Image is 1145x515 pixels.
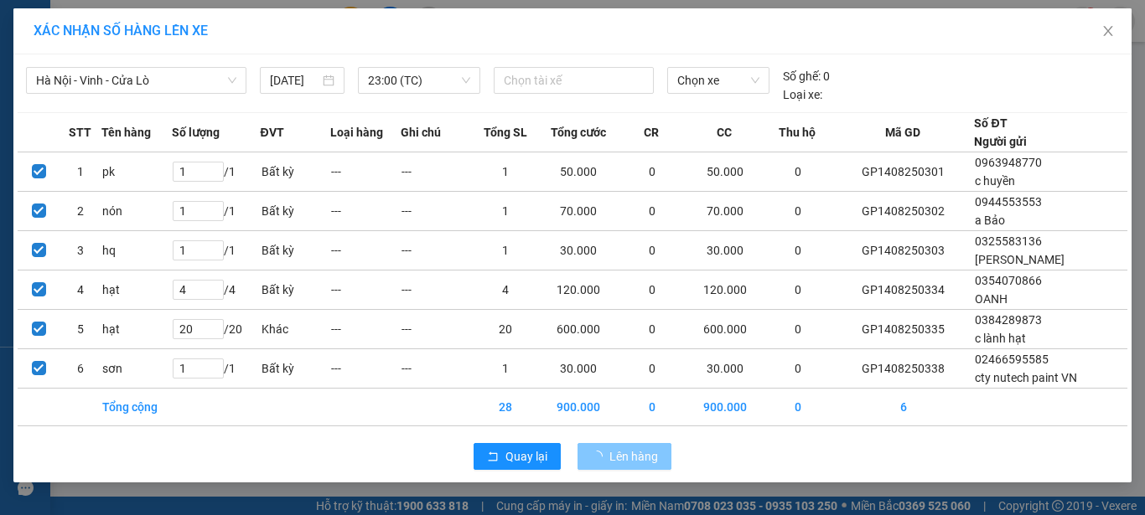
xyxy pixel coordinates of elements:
td: 0 [763,231,833,270]
td: 1 [471,349,541,389]
td: 6 [60,349,101,389]
td: --- [330,310,401,349]
td: 0 [617,310,687,349]
td: 0 [763,349,833,389]
span: 0963948770 [975,156,1042,169]
span: close [1101,24,1115,38]
td: 600.000 [541,310,616,349]
td: Tổng cộng [101,389,172,426]
td: 120.000 [686,270,762,310]
span: XÁC NHẬN SỐ HÀNG LÊN XE [34,23,208,39]
span: Hà Nội - Vinh - Cửa Lò [36,68,236,93]
td: 30.000 [541,349,616,389]
td: 900.000 [686,389,762,426]
td: 0 [617,270,687,310]
span: c huyền [975,174,1015,188]
td: / 1 [172,152,260,192]
td: --- [330,192,401,231]
span: Số lượng [172,123,220,142]
td: sơn [101,349,172,389]
span: ĐVT [261,123,284,142]
td: 0 [763,310,833,349]
td: 20 [471,310,541,349]
td: 0 [763,152,833,192]
span: Thu hộ [779,123,816,142]
button: Close [1085,8,1132,55]
td: 4 [60,270,101,310]
span: Tổng cước [551,123,606,142]
span: a Bảo [975,214,1005,227]
h1: cty nutech paint VN [21,49,327,77]
td: 70.000 [686,192,762,231]
td: --- [401,231,471,270]
span: rollback [487,451,499,464]
span: phone [21,2,35,16]
td: 1 [471,192,541,231]
input: 14/08/2025 [270,71,319,90]
span: STT [69,123,91,142]
td: --- [330,152,401,192]
td: Bất kỳ [261,270,331,310]
div: Số ĐT Người gửi [974,114,1027,151]
td: 1 [471,152,541,192]
span: Ghi chú [401,123,441,142]
td: hạt [101,270,172,310]
span: cty nutech paint VN [975,371,1077,384]
td: --- [330,270,401,310]
td: 50.000 [686,152,762,192]
td: 28 [471,389,541,426]
td: GP1408250338 [832,349,974,389]
td: 70.000 [541,192,616,231]
span: Mã GD [885,123,920,142]
td: Bất kỳ [261,349,331,389]
td: --- [401,152,471,192]
span: Chọn xe [677,68,759,93]
td: 0 [617,231,687,270]
td: hạt [101,310,172,349]
button: Lên hàng [578,443,671,470]
span: Quay lại [505,447,547,466]
td: 30.000 [541,231,616,270]
td: 120.000 [541,270,616,310]
td: 0 [617,389,687,426]
div: Tên hàng [27,86,304,100]
div: sơn [23,104,309,142]
span: Tên hàng [101,123,151,142]
td: Bất kỳ [261,231,331,270]
span: 0354070866 [975,274,1042,287]
span: Lên hàng [609,447,658,466]
td: / 20 [172,310,260,349]
td: --- [330,349,401,389]
td: 0 [617,349,687,389]
span: CC [717,123,732,142]
td: GP1408250303 [832,231,974,270]
td: / 1 [172,192,260,231]
span: 23:00 (TC) [368,68,471,93]
td: 1 [60,152,101,192]
td: GP1408250334 [832,270,974,310]
button: rollbackQuay lại [474,443,561,470]
td: / 1 [172,349,260,389]
span: Loại xe: [783,85,822,104]
td: 4 [471,270,541,310]
td: --- [401,192,471,231]
td: pk [101,152,172,192]
td: nón [101,192,172,231]
span: 0944553553 [975,195,1042,209]
td: 900.000 [541,389,616,426]
span: 0384289873 [975,313,1042,327]
span: 0325583136 [975,234,1042,248]
span: [PERSON_NAME] [975,253,1065,266]
td: 0 [617,152,687,192]
td: 3 [60,231,101,270]
span: 02466595585 [975,353,1049,366]
td: 1 [471,231,541,270]
td: 0 [617,192,687,231]
td: 0 [763,389,833,426]
td: --- [401,270,471,310]
td: 0 [763,192,833,231]
span: OANH [975,292,1008,306]
td: 600.000 [686,310,762,349]
td: --- [401,310,471,349]
span: Loại hàng [330,123,383,142]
